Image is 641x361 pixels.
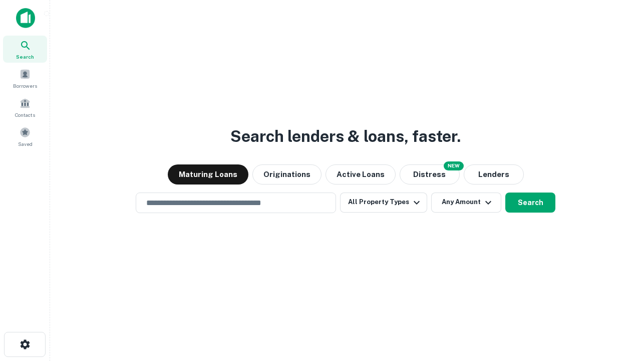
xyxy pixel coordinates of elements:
button: Maturing Loans [168,164,248,185]
button: Any Amount [431,193,501,213]
span: Borrowers [13,82,37,90]
a: Search [3,36,47,63]
button: Active Loans [326,164,396,185]
button: Originations [252,164,322,185]
span: Contacts [15,111,35,119]
iframe: Chat Widget [591,249,641,297]
h3: Search lenders & loans, faster. [230,124,461,148]
button: All Property Types [340,193,427,213]
span: Saved [18,140,33,148]
button: Search distressed loans with lien and other non-mortgage details. [400,164,460,185]
img: capitalize-icon.png [16,8,35,28]
button: Search [505,193,555,213]
button: Lenders [464,164,524,185]
span: Search [16,53,34,61]
a: Saved [3,123,47,150]
div: NEW [444,161,464,170]
a: Contacts [3,94,47,121]
a: Borrowers [3,65,47,92]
